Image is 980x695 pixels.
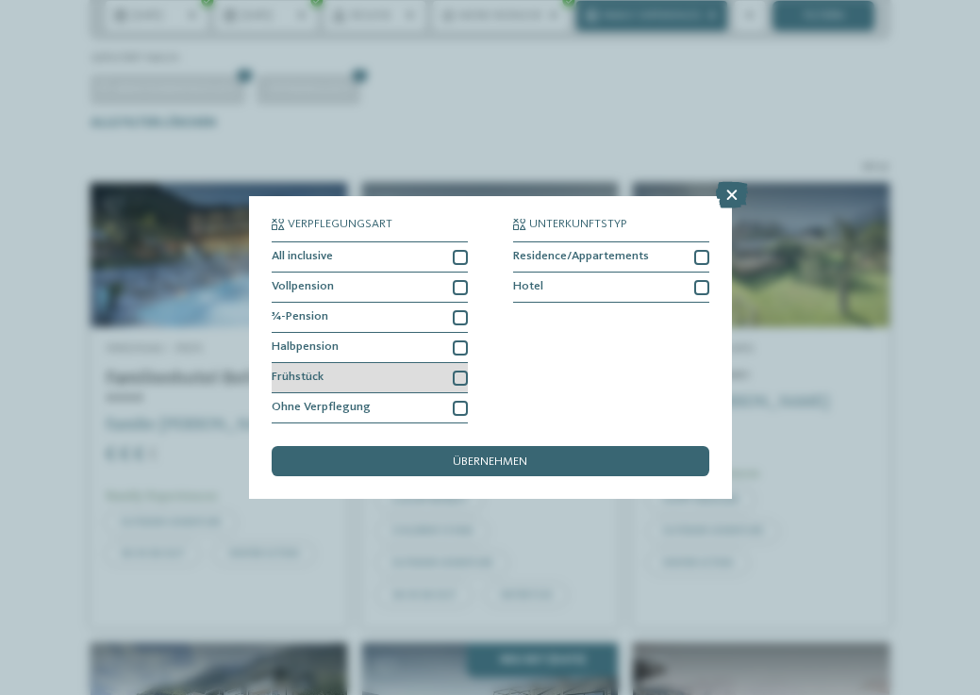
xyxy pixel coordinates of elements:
span: Vollpension [272,281,334,293]
span: ¾-Pension [272,311,328,323]
span: Hotel [513,281,543,293]
span: übernehmen [453,456,527,469]
span: Frühstück [272,372,324,384]
span: Verpflegungsart [288,219,392,231]
span: Ohne Verpflegung [272,402,371,414]
span: Unterkunftstyp [529,219,627,231]
span: Residence/Appartements [513,251,649,263]
span: All inclusive [272,251,333,263]
span: Halbpension [272,341,339,354]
